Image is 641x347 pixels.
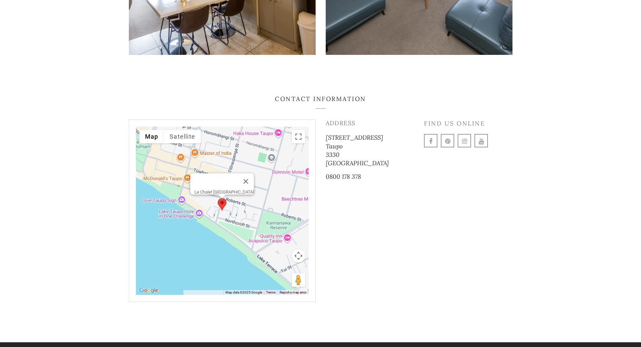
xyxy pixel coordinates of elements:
p: 0800 178 378 [326,172,414,181]
button: Close [238,173,254,189]
span: 3330 [326,151,340,159]
button: Drag Pegman onto the map to open Street View [292,273,305,287]
button: Show street map [139,130,164,143]
h4: Find us online [424,119,512,127]
h3: Contact Information [129,95,512,109]
div: Le Chalet [GEOGRAPHIC_DATA] [194,189,254,195]
a: Report a map error [280,290,307,294]
span: Taupo [326,142,343,150]
span: [GEOGRAPHIC_DATA] [326,159,389,167]
button: Keyboard shortcuts [185,290,221,304]
div: Premier two bed room apartment [218,198,226,211]
h4: Address [326,119,414,127]
div: Premier two bed room apartment [136,127,309,295]
span: Map data ©2025 Google [225,290,262,294]
a: Open this area in Google Maps (opens a new window) [138,286,160,295]
a: Terms [266,290,276,294]
img: Google [138,286,160,295]
button: Toggle fullscreen view [292,130,305,143]
span: [STREET_ADDRESS] [326,134,383,141]
button: Map camera controls [292,249,305,263]
button: Show satellite imagery [164,130,201,143]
